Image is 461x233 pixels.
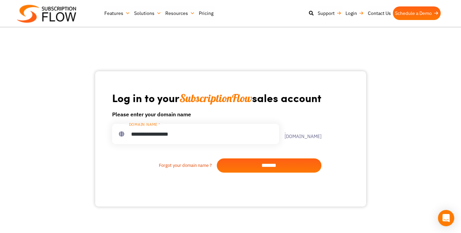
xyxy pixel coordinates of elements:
[132,6,163,20] a: Solutions
[197,6,215,20] a: Pricing
[180,91,252,105] span: SubscriptionFlow
[393,6,441,20] a: Schedule a Demo
[102,6,132,20] a: Features
[316,6,343,20] a: Support
[112,110,321,118] h6: Please enter your domain name
[163,6,197,20] a: Resources
[366,6,393,20] a: Contact Us
[17,5,76,23] img: Subscriptionflow
[343,6,366,20] a: Login
[279,129,321,139] label: .[DOMAIN_NAME]
[438,210,454,226] div: Open Intercom Messenger
[112,91,321,105] h1: Log in to your sales account
[112,162,217,169] a: Forgot your domain name ?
